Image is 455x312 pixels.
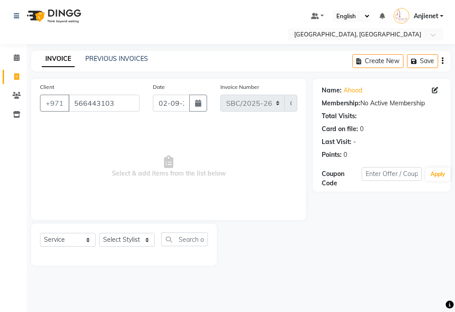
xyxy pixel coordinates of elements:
[414,12,438,21] span: Anjienet
[322,99,442,108] div: No Active Membership
[42,51,75,67] a: INVOICE
[353,137,356,147] div: -
[161,232,208,246] input: Search or Scan
[40,95,69,112] button: +971
[322,137,351,147] div: Last Visit:
[407,54,438,68] button: Save
[322,150,342,160] div: Points:
[343,86,362,95] a: Ahood
[40,122,297,211] span: Select & add items from the list below
[322,112,357,121] div: Total Visits:
[343,150,347,160] div: 0
[85,55,148,63] a: PREVIOUS INVOICES
[352,54,403,68] button: Create New
[394,8,409,24] img: Anjienet
[220,83,259,91] label: Invoice Number
[322,124,358,134] div: Card on file:
[425,168,451,181] button: Apply
[68,95,140,112] input: Search by Name/Mobile/Email/Code
[322,99,360,108] div: Membership:
[322,86,342,95] div: Name:
[362,167,422,181] input: Enter Offer / Coupon Code
[40,83,54,91] label: Client
[23,4,84,28] img: logo
[322,169,362,188] div: Coupon Code
[153,83,165,91] label: Date
[360,124,363,134] div: 0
